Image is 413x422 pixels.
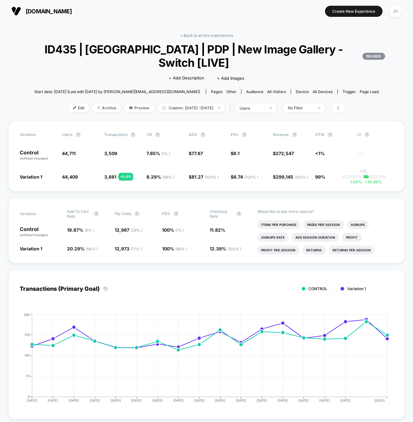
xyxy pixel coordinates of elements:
span: ( 99 % ) [175,247,187,251]
div: JH [389,5,402,17]
span: 272,547 [276,151,294,156]
span: ( 100 % ) [205,175,219,180]
tspan: [DATE] [375,398,385,402]
img: end [270,107,272,109]
span: Custom: [DATE] - [DATE] [157,104,225,112]
span: $ [231,151,240,156]
span: Page Load [360,89,379,94]
span: All Visitors [267,89,286,94]
button: ? [236,211,241,216]
span: 1.03 % [350,180,362,184]
span: $ [231,174,258,180]
p: 0% [361,169,367,174]
span: 44,409 [62,174,78,180]
div: Trigger: [342,89,379,94]
span: 3,681 [104,174,116,180]
span: (without changes) [20,156,48,160]
span: $ [273,151,294,156]
span: Preview [124,104,154,112]
span: Archive [92,104,121,112]
tspan: [DATE] [152,398,163,402]
tspan: [DATE] [194,398,205,402]
span: 100 % [162,246,187,251]
tspan: [DATE] [340,398,351,402]
span: 20.29 % [67,246,98,251]
span: 299,145 [276,174,308,180]
span: [DOMAIN_NAME] [26,8,72,15]
img: end [97,106,100,109]
span: + Add Images [217,76,244,81]
span: ( 6 % ) [85,228,94,233]
button: ? [242,132,247,137]
span: 11.82 % [210,227,225,233]
a: < Back to all live experiences [180,33,233,38]
span: PDV [162,211,170,216]
span: ( 100 % ) [295,175,308,180]
span: users [62,132,72,137]
tspan: 140 [24,353,30,357]
li: Returns [302,246,326,255]
div: users [240,106,265,111]
li: Avg Session Duration [292,233,339,242]
tspan: [DATE] [299,398,309,402]
p: Control [20,227,61,237]
span: ( 1 % ) [175,228,184,233]
img: calendar [162,106,166,109]
span: 3,509 [104,151,117,156]
button: ? [94,211,99,216]
span: 10.40 % [362,180,382,184]
button: ? [155,132,160,137]
span: --- [357,152,393,161]
li: Pages Per Session [303,220,344,229]
tspan: [DATE] [69,398,79,402]
span: OTW [315,132,350,137]
div: No Filter [288,105,313,110]
span: + Add Description [169,75,204,81]
span: other [226,89,236,94]
span: Device: [291,89,337,94]
span: 6.74 [234,174,258,180]
span: $ [273,174,308,180]
li: Signups Rate [257,233,288,242]
p: Control [20,150,56,161]
tspan: [DATE] [320,398,330,402]
span: 44,711 [62,151,76,156]
span: Add To Cart Rate [67,209,91,219]
tspan: [DATE] [278,398,288,402]
tspan: [DATE] [173,398,184,402]
li: Profit Per Session [257,246,299,255]
button: [DOMAIN_NAME] [10,6,74,16]
span: (without changes) [20,233,48,237]
button: JH [387,5,403,18]
div: + 5.6 % [118,173,133,180]
span: ( 99 % ) [162,175,174,180]
span: ( 100 % ) [244,175,258,180]
span: Variation 1 [347,286,366,291]
span: 12,973 [115,246,142,251]
span: Variation [20,132,55,137]
tspan: [DATE] [215,398,225,402]
span: 12,987 [115,227,142,233]
button: ? [364,132,369,137]
div: TRANSACTIONS [13,313,387,408]
span: Plp Visits [115,211,131,216]
span: PSV [231,132,239,137]
tspan: [DATE] [257,398,267,402]
span: CONTROL [308,286,327,291]
tspan: [DATE] [27,398,37,402]
tspan: [DATE] [89,398,100,402]
button: Create New Experience [325,6,383,17]
li: Profit [342,233,362,242]
span: Variation [20,209,55,219]
span: ( 94 % ) [86,247,98,251]
p: PAUSED [362,53,385,60]
div: Audience: [246,89,286,94]
tspan: [DATE] [110,398,121,402]
span: all devices [313,89,333,94]
img: end [318,107,320,108]
span: 99% [315,174,325,180]
li: Items Per Purchase [257,220,300,229]
li: Signups [347,220,369,229]
button: ? [131,132,136,137]
img: edit [73,106,76,109]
